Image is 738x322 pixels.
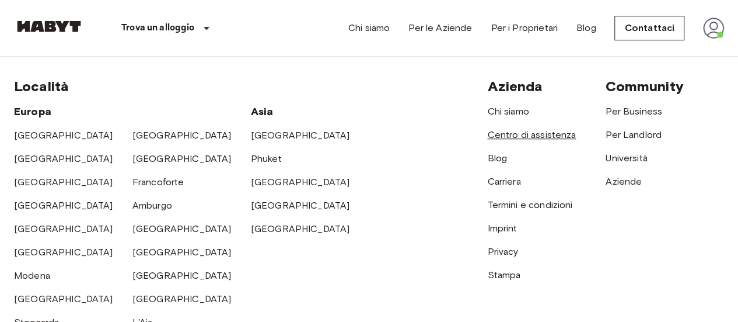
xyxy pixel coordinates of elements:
a: [GEOGRAPHIC_DATA] [14,247,113,258]
span: Asia [251,105,274,118]
a: [GEOGRAPHIC_DATA] [251,200,350,211]
a: Termini e condizioni [487,199,572,210]
a: [GEOGRAPHIC_DATA] [132,153,232,164]
img: Habyt [14,20,84,32]
a: Blog [576,21,596,35]
a: [GEOGRAPHIC_DATA] [14,153,113,164]
a: [GEOGRAPHIC_DATA] [132,223,232,234]
a: Per le Aziende [408,21,472,35]
p: Trova un alloggio [121,21,195,35]
a: [GEOGRAPHIC_DATA] [251,130,350,141]
a: Amburgo [132,200,172,211]
a: [GEOGRAPHIC_DATA] [132,293,232,304]
a: [GEOGRAPHIC_DATA] [132,270,232,281]
a: Chi siamo [487,106,529,117]
a: Blog [487,153,507,164]
a: Aziende [606,176,642,187]
a: [GEOGRAPHIC_DATA] [14,130,113,141]
a: Phuket [251,153,282,164]
a: Francoforte [132,176,184,188]
a: [GEOGRAPHIC_DATA] [14,200,113,211]
a: Centro di assistenza [487,129,576,140]
a: Per Business [606,106,662,117]
a: Modena [14,270,50,281]
a: Contattaci [614,16,684,40]
span: Community [606,78,683,95]
a: Imprint [487,223,517,234]
a: Università [606,153,648,164]
a: Carriera [487,176,520,187]
a: [GEOGRAPHIC_DATA] [251,176,350,188]
span: Azienda [487,78,543,95]
a: Stampa [487,269,520,281]
a: [GEOGRAPHIC_DATA] [14,223,113,234]
a: [GEOGRAPHIC_DATA] [14,293,113,304]
a: [GEOGRAPHIC_DATA] [132,247,232,258]
a: [GEOGRAPHIC_DATA] [14,176,113,188]
a: Per Landlord [606,129,662,140]
span: Località [14,78,69,95]
a: Chi siamo [348,21,390,35]
a: Privacy [487,246,518,257]
a: [GEOGRAPHIC_DATA] [132,130,232,141]
a: Per i Proprietari [491,21,558,35]
span: Europa [14,105,51,118]
img: avatar [703,18,724,39]
a: [GEOGRAPHIC_DATA] [251,223,350,234]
